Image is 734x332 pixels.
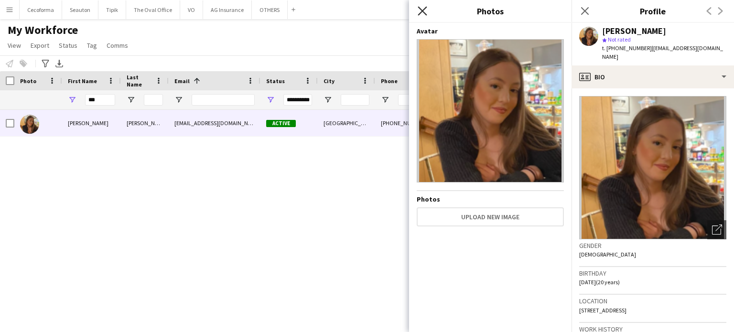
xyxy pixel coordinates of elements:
div: [GEOGRAPHIC_DATA]-ten-Noode [318,110,375,136]
span: Export [31,41,49,50]
div: [PERSON_NAME] [602,27,666,35]
button: Open Filter Menu [381,96,389,104]
button: The Oval Office [126,0,180,19]
span: First Name [68,77,97,85]
a: Export [27,39,53,52]
span: My Workforce [8,23,78,37]
button: Open Filter Menu [127,96,135,104]
img: Crew avatar [417,39,564,182]
span: [STREET_ADDRESS] [579,307,626,314]
button: OTHERS [252,0,288,19]
a: Status [55,39,81,52]
h3: Birthday [579,269,726,278]
input: Email Filter Input [192,94,255,106]
input: Phone Filter Input [398,94,459,106]
span: Status [266,77,285,85]
h4: Avatar [417,27,564,35]
h3: Profile [572,5,734,17]
span: Comms [107,41,128,50]
a: View [4,39,25,52]
button: Open Filter Menu [68,96,76,104]
span: City [324,77,335,85]
div: Open photos pop-in [707,220,726,239]
input: Last Name Filter Input [144,94,163,106]
div: [EMAIL_ADDRESS][DOMAIN_NAME] [169,110,260,136]
a: Comms [103,39,132,52]
span: t. [PHONE_NUMBER] [602,44,652,52]
span: [DATE] (20 years) [579,278,620,286]
span: Not rated [608,36,631,43]
img: Crew avatar or photo [579,96,726,239]
input: First Name Filter Input [85,94,115,106]
app-action-btn: Advanced filters [40,58,51,69]
button: Open Filter Menu [174,96,183,104]
span: Active [266,120,296,127]
button: Open Filter Menu [266,96,275,104]
h3: Gender [579,241,726,250]
span: Photo [20,77,36,85]
div: [PHONE_NUMBER] [375,110,465,136]
input: City Filter Input [341,94,369,106]
span: Phone [381,77,398,85]
h3: Location [579,297,726,305]
app-action-btn: Export XLSX [54,58,65,69]
h3: Photos [409,5,572,17]
button: AG Insurance [203,0,252,19]
button: Seauton [62,0,98,19]
span: Status [59,41,77,50]
span: View [8,41,21,50]
div: [PERSON_NAME] [121,110,169,136]
button: Cecoforma [20,0,62,19]
button: VO [180,0,203,19]
span: Tag [87,41,97,50]
span: | [EMAIL_ADDRESS][DOMAIN_NAME] [602,44,723,60]
a: Tag [83,39,101,52]
h4: Photos [417,195,564,203]
button: Upload new image [417,207,564,226]
div: Bio [572,65,734,88]
img: Vultaggio Inès [20,115,39,134]
button: Open Filter Menu [324,96,332,104]
span: Last Name [127,74,151,88]
button: Tipik [98,0,126,19]
span: [DEMOGRAPHIC_DATA] [579,251,636,258]
div: [PERSON_NAME] [62,110,121,136]
span: Email [174,77,190,85]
